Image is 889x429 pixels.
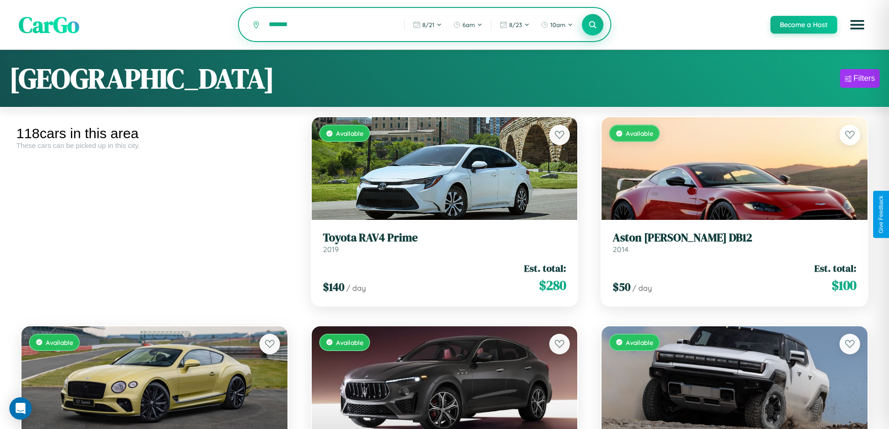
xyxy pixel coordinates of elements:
[626,129,653,137] span: Available
[550,21,566,28] span: 10am
[323,231,567,245] h3: Toyota RAV4 Prime
[854,74,875,83] div: Filters
[408,17,447,32] button: 8/21
[346,283,366,293] span: / day
[9,59,274,98] h1: [GEOGRAPHIC_DATA]
[539,276,566,295] span: $ 280
[336,338,364,346] span: Available
[495,17,534,32] button: 8/23
[613,231,856,245] h3: Aston [PERSON_NAME] DB12
[323,245,339,254] span: 2019
[613,279,630,295] span: $ 50
[323,279,344,295] span: $ 140
[509,21,522,28] span: 8 / 23
[448,17,487,32] button: 6am
[878,196,884,233] div: Give Feedback
[536,17,578,32] button: 10am
[844,12,870,38] button: Open menu
[9,397,32,420] div: Open Intercom Messenger
[524,261,566,275] span: Est. total:
[840,69,880,88] button: Filters
[626,338,653,346] span: Available
[632,283,652,293] span: / day
[46,338,73,346] span: Available
[613,245,629,254] span: 2014
[462,21,475,28] span: 6am
[16,126,293,141] div: 118 cars in this area
[832,276,856,295] span: $ 100
[323,231,567,254] a: Toyota RAV4 Prime2019
[16,141,293,149] div: These cars can be picked up in this city.
[613,231,856,254] a: Aston [PERSON_NAME] DB122014
[19,9,79,40] span: CarGo
[814,261,856,275] span: Est. total:
[770,16,837,34] button: Become a Host
[422,21,434,28] span: 8 / 21
[336,129,364,137] span: Available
